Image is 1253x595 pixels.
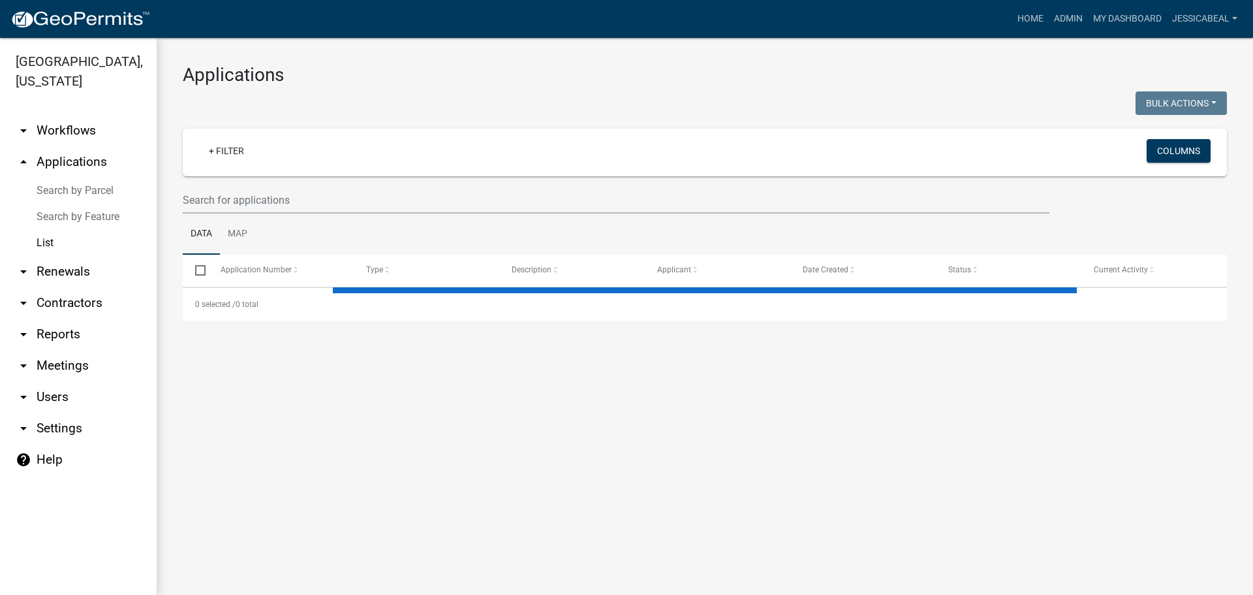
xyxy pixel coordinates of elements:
a: Home [1012,7,1049,31]
a: Data [183,214,220,255]
datatable-header-cell: Date Created [790,255,936,286]
span: 0 selected / [195,300,236,309]
span: Date Created [803,265,848,274]
span: Description [512,265,551,274]
datatable-header-cell: Status [936,255,1081,286]
span: Status [948,265,971,274]
datatable-header-cell: Applicant [645,255,790,286]
a: Map [220,214,255,255]
a: + Filter [198,139,255,163]
i: arrow_drop_down [16,389,31,405]
i: help [16,452,31,468]
a: Admin [1049,7,1088,31]
datatable-header-cell: Type [353,255,499,286]
i: arrow_drop_down [16,123,31,138]
input: Search for applications [183,187,1049,214]
i: arrow_drop_down [16,295,31,311]
i: arrow_drop_down [16,327,31,342]
datatable-header-cell: Select [183,255,208,286]
datatable-header-cell: Application Number [208,255,353,286]
div: 0 total [183,288,1227,321]
datatable-header-cell: Description [499,255,645,286]
i: arrow_drop_down [16,358,31,374]
h3: Applications [183,64,1227,86]
i: arrow_drop_up [16,154,31,170]
a: JessicaBeal [1167,7,1243,31]
button: Bulk Actions [1136,91,1227,115]
i: arrow_drop_down [16,264,31,280]
span: Current Activity [1094,265,1148,274]
span: Type [366,265,383,274]
button: Columns [1147,139,1211,163]
a: My Dashboard [1088,7,1167,31]
i: arrow_drop_down [16,421,31,436]
span: Applicant [657,265,691,274]
datatable-header-cell: Current Activity [1081,255,1227,286]
span: Application Number [221,265,292,274]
